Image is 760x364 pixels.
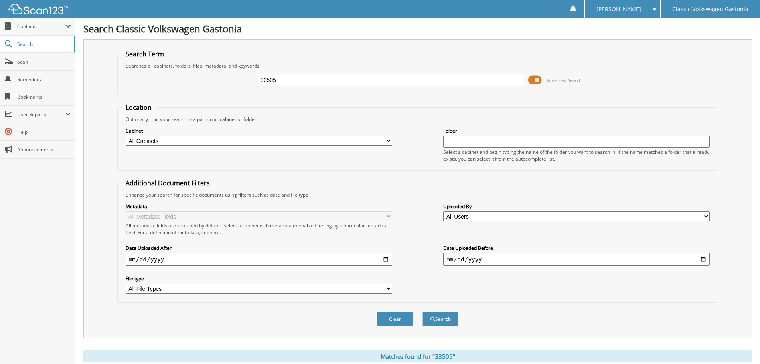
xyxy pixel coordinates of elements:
[122,62,714,69] div: Searches all cabinets, folders, files, metadata, and keywords
[17,111,65,118] span: User Reports
[422,312,458,326] button: Search
[209,229,220,236] a: here
[17,41,70,48] span: Search
[443,149,710,162] div: Select a cabinet and begin typing the name of the folder you want to search in. If the name match...
[443,253,710,266] input: end
[17,146,71,153] span: Announcements
[443,245,710,251] label: Date Uploaded Before
[443,127,710,134] label: Folder
[83,22,752,35] h1: Search Classic Volkswagen Gastonia
[17,129,71,135] span: Help
[377,312,413,326] button: Clear
[17,23,65,30] span: Cabinets
[122,191,714,198] div: Enhance your search for specific documents using filters such as date and file type.
[126,203,392,210] label: Metadata
[596,7,641,12] span: [PERSON_NAME]
[17,93,71,100] span: Bookmarks
[126,127,392,134] label: Cabinet
[17,76,71,83] span: Reminders
[122,179,214,187] legend: Additional Document Filters
[126,245,392,251] label: Date Uploaded After
[126,222,392,236] div: All metadata fields are searched by default. Select a cabinet with metadata to enable filtering b...
[8,4,68,14] img: scan123-logo-white.svg
[443,203,710,210] label: Uploaded By
[122,116,714,123] div: Optionally limit your search to a particular cabinet or folder
[546,77,582,83] span: Advanced Search
[83,350,752,362] div: Matches found for "33505"
[126,253,392,266] input: start
[126,275,392,282] label: File type
[672,7,748,12] span: Classic Volkswagen Gastonia
[17,58,71,65] span: Scan
[122,103,156,112] legend: Location
[122,50,168,58] legend: Search Term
